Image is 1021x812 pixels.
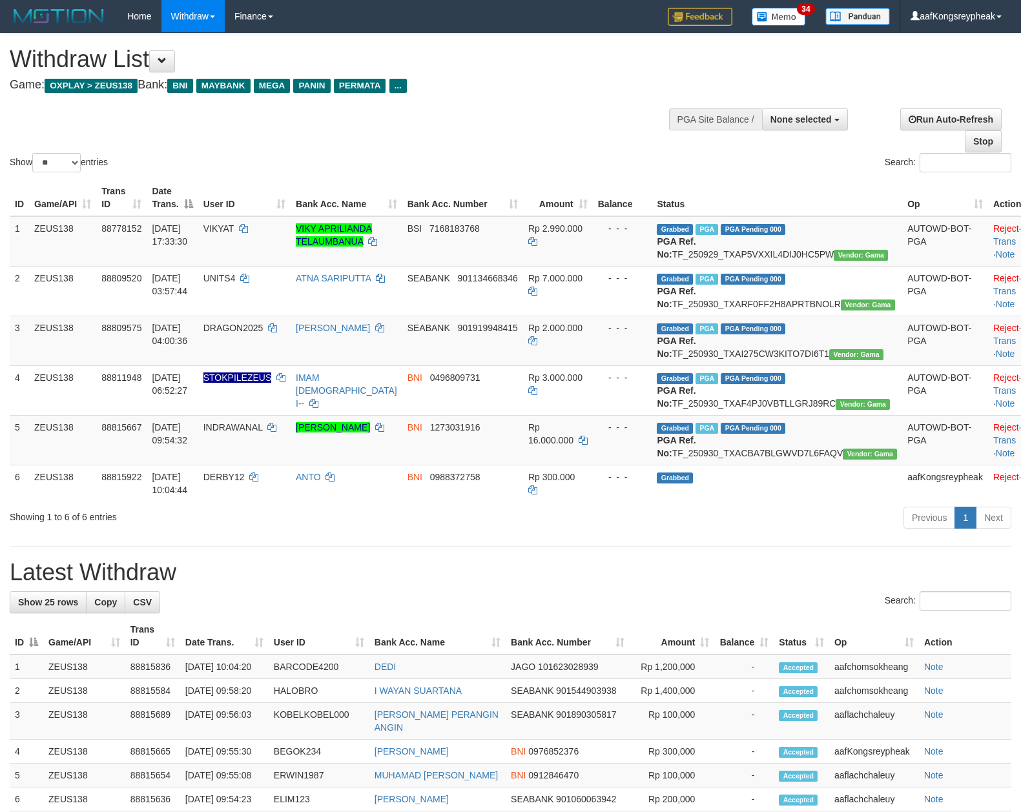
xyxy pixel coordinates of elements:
label: Show entries [10,153,108,172]
span: Copy 7168183768 to clipboard [429,223,480,234]
td: HALOBRO [269,679,369,703]
span: Show 25 rows [18,597,78,607]
td: AUTOWD-BOT-PGA [902,216,988,267]
span: 88811948 [101,372,141,383]
span: Grabbed [657,224,693,235]
td: TF_250930_TXARF0FF2H8APRTBNOLR [652,266,902,316]
img: panduan.png [825,8,890,25]
a: [PERSON_NAME] [375,794,449,804]
span: 88815667 [101,422,141,432]
td: 88815636 [125,787,180,811]
td: TF_250930_TXAI275CW3KITO7DI6T1 [652,316,902,365]
a: IMAM [DEMOGRAPHIC_DATA] I-- [296,372,397,409]
td: Rp 100,000 [630,764,715,787]
td: ZEUS138 [43,787,125,811]
span: Rp 3.000.000 [528,372,583,383]
a: Show 25 rows [10,591,87,613]
a: Reject [993,323,1019,333]
td: - [714,679,774,703]
span: Rp 2.000.000 [528,323,583,333]
td: aafchomsokheang [829,655,919,679]
span: Rp 16.000.000 [528,422,573,445]
td: 1 [10,216,29,267]
td: 88815665 [125,740,180,764]
span: Accepted [779,747,818,758]
a: Note [996,398,1015,409]
a: Note [924,770,944,780]
span: DERBY12 [203,472,245,482]
td: 6 [10,787,43,811]
th: Action [919,618,1011,655]
a: Reject [993,372,1019,383]
span: Marked by aafsreyleap [696,373,718,384]
span: [DATE] 06:52:27 [152,372,187,396]
td: BARCODE4200 [269,655,369,679]
a: Copy [86,591,125,613]
a: Reject [993,223,1019,234]
span: Nama rekening ada tanda titik/strip, harap diedit [203,372,272,383]
a: Reject [993,472,1019,482]
td: aafKongsreypheak [829,740,919,764]
div: - - - [598,222,647,235]
span: Marked by aafnoeunsreypich [696,423,718,434]
td: Rp 1,200,000 [630,655,715,679]
td: 5 [10,415,29,465]
th: Status: activate to sort column ascending [774,618,829,655]
span: Vendor URL: https://trx31.1velocity.biz [834,250,888,261]
span: None selected [770,114,832,125]
td: BEGOK234 [269,740,369,764]
span: BNI [511,770,526,780]
span: OXPLAY > ZEUS138 [45,79,138,93]
th: Amount: activate to sort column ascending [523,179,593,216]
span: VIKYAT [203,223,234,234]
span: SEABANK [511,709,553,720]
a: ANTO [296,472,321,482]
span: Rp 7.000.000 [528,273,583,283]
th: User ID: activate to sort column ascending [198,179,291,216]
label: Search: [885,153,1011,172]
td: ZEUS138 [29,465,96,502]
td: 5 [10,764,43,787]
a: VIKY APRILIANDA TELAUMBANUA [296,223,372,247]
span: Copy 901060063942 to clipboard [556,794,616,804]
td: 88815584 [125,679,180,703]
span: Copy 0988372758 to clipboard [430,472,480,482]
td: 6 [10,465,29,502]
th: ID: activate to sort column descending [10,618,43,655]
div: PGA Site Balance / [669,108,762,130]
td: Rp 300,000 [630,740,715,764]
span: PGA Pending [721,373,785,384]
th: Trans ID: activate to sort column ascending [125,618,180,655]
span: PGA Pending [721,274,785,285]
div: - - - [598,272,647,285]
span: Vendor URL: https://trx31.1velocity.biz [836,399,890,410]
span: SEABANK [407,273,450,283]
a: Note [996,249,1015,259]
span: 88778152 [101,223,141,234]
a: Reject [993,422,1019,432]
th: Bank Acc. Number: activate to sort column ascending [402,179,523,216]
div: - - - [598,471,647,483]
span: Marked by aafchomsokheang [696,224,718,235]
a: MUHAMAD [PERSON_NAME] [375,770,498,780]
th: Bank Acc. Number: activate to sort column ascending [506,618,630,655]
input: Search: [920,591,1011,611]
td: TF_250930_TXAF4PJ0VBTLLGRJ89RC [652,365,902,415]
td: 4 [10,365,29,415]
span: Accepted [779,662,818,673]
span: Vendor URL: https://trx31.1velocity.biz [843,449,897,460]
span: INDRAWANAL [203,422,263,432]
span: Copy 0496809731 to clipboard [430,372,480,383]
a: [PERSON_NAME] [296,422,370,432]
span: Copy 1273031916 to clipboard [430,422,480,432]
span: Copy 901544903938 to clipboard [556,685,616,696]
a: Run Auto-Refresh [900,108,1002,130]
span: BSI [407,223,422,234]
div: - - - [598,321,647,334]
td: [DATE] 09:56:03 [180,703,269,740]
h1: Withdraw List [10,46,668,72]
span: SEABANK [511,685,553,696]
th: Balance: activate to sort column ascending [714,618,774,655]
span: Copy 901134668346 to clipboard [457,273,517,283]
span: Rp 2.990.000 [528,223,583,234]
